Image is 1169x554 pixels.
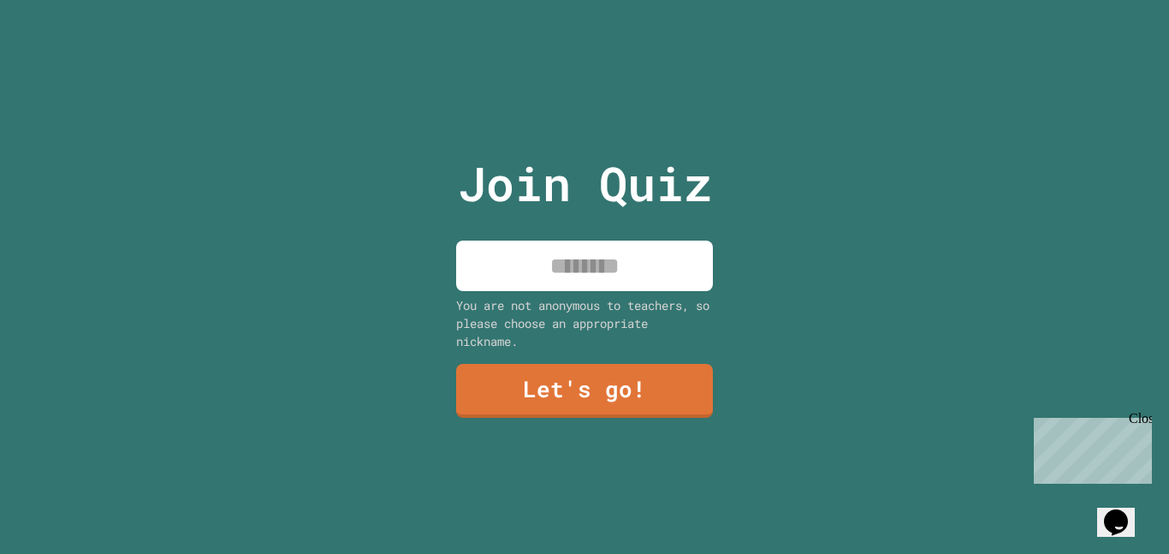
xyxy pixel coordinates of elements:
div: Chat with us now!Close [7,7,118,109]
a: Let's go! [456,364,713,418]
div: You are not anonymous to teachers, so please choose an appropriate nickname. [456,296,713,350]
iframe: chat widget [1097,485,1152,537]
p: Join Quiz [458,148,712,219]
iframe: chat widget [1027,411,1152,484]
